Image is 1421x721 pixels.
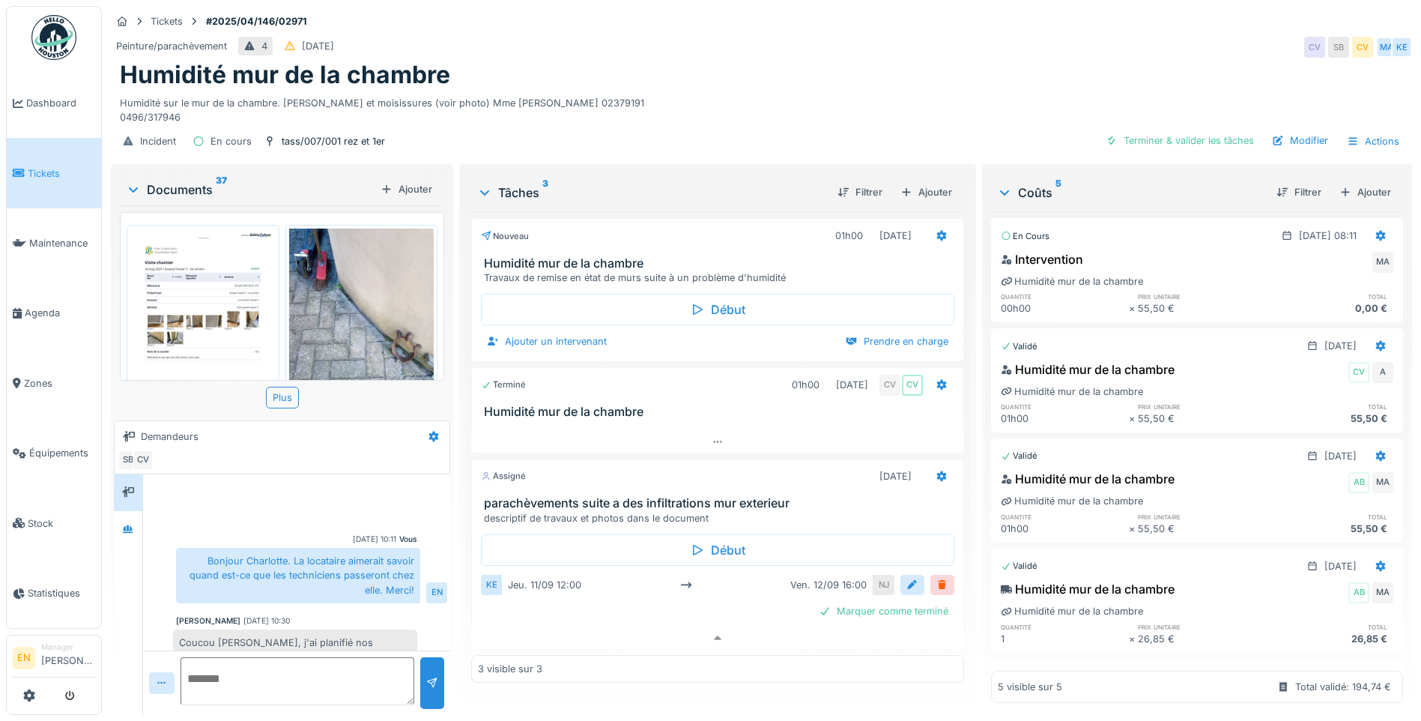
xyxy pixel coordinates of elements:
div: Total validé: 194,74 € [1295,680,1391,694]
div: Modifier [1266,130,1334,151]
div: [DATE] 10:11 [353,534,396,545]
div: 55,50 € [1138,301,1265,316]
div: [DATE] [1324,559,1357,573]
div: Nouveau [481,230,529,243]
div: MA [1376,37,1397,58]
div: CV [902,375,923,396]
span: Maintenance [29,236,95,250]
div: Filtrer [1270,182,1327,202]
div: MA [1372,582,1393,603]
span: Zones [24,376,95,390]
div: 01h00 [835,229,863,243]
div: Demandeurs [141,429,199,444]
a: EN Manager[PERSON_NAME] [13,642,95,678]
li: EN [13,647,35,669]
h6: quantité [1001,402,1128,411]
div: MA [1372,252,1393,273]
a: Zones [7,349,101,418]
div: SB [1328,37,1349,58]
div: Terminer & valider les tâches [1100,130,1260,151]
div: Incident [140,134,176,148]
h1: Humidité mur de la chambre [120,61,450,89]
img: Badge_color-CXgf-gQk.svg [31,15,76,60]
div: NJ [873,575,894,595]
div: 55,50 € [1138,411,1265,426]
div: × [1129,411,1139,426]
div: Documents [126,181,375,199]
h3: Humidité mur de la chambre [484,405,957,419]
div: AB [1348,472,1369,493]
a: Statistiques [7,558,101,628]
div: jeu. 11/09 12:00 ven. 12/09 16:00 [502,575,873,595]
div: Humidité mur de la chambre [1001,580,1175,598]
a: Agenda [7,278,101,348]
div: Validé [1001,340,1037,353]
div: Prendre en charge [840,331,954,352]
div: 01h00 [1001,411,1128,426]
div: descriptif de travaux et photos dans le document [484,511,957,525]
div: × [1129,632,1139,646]
a: Équipements [7,418,101,488]
div: CV [1348,362,1369,383]
h6: prix unitaire [1138,622,1265,632]
div: × [1129,522,1139,536]
div: AB [1348,582,1369,603]
div: 26,85 € [1138,632,1265,646]
div: Bonjour Charlotte. La locataire aimerait savoir quand est-ce que les techniciens passeront chez e... [176,548,420,603]
div: Humidité mur de la chambre [1001,384,1143,399]
div: Coûts [997,184,1264,202]
div: CV [879,375,900,396]
div: Ajouter [375,179,438,199]
div: tass/007/001 rez et 1er [282,134,385,148]
div: Travaux de remise en état de murs suite à un problème d'humidité [484,271,957,285]
h6: prix unitaire [1138,292,1265,301]
div: Ajouter [894,182,958,202]
h6: total [1266,402,1393,411]
div: Humidité mur de la chambre [1001,274,1143,289]
div: EN [426,582,447,603]
div: Peinture/parachèvement [116,39,227,53]
div: 0,00 € [1266,301,1393,316]
div: 01h00 [1001,522,1128,536]
div: Intervention [1001,250,1083,268]
h6: prix unitaire [1138,512,1265,522]
div: Humidité mur de la chambre [1001,494,1143,508]
div: Vous [399,534,417,545]
div: Début [481,534,954,566]
div: [DATE] 10:30 [243,615,290,627]
div: 00h00 [1001,301,1128,316]
h6: quantité [1001,292,1128,301]
div: 01h00 [792,378,819,392]
sup: 5 [1055,184,1061,202]
div: [DATE] [836,378,868,392]
div: Manager [41,642,95,653]
div: 55,50 € [1266,522,1393,536]
span: Tickets [28,166,95,181]
div: Tâches [477,184,825,202]
div: Filtrer [831,182,888,202]
div: [DATE] [302,39,334,53]
div: × [1129,301,1139,316]
div: [DATE] [1324,339,1357,353]
div: [DATE] [879,469,912,483]
div: Humidité mur de la chambre [1001,604,1143,618]
div: Tickets [151,14,183,28]
span: Dashboard [26,96,95,110]
div: 26,85 € [1266,632,1393,646]
li: [PERSON_NAME] [41,642,95,674]
span: Stock [28,516,95,531]
div: CV [1352,37,1373,58]
div: [DATE] 10:21 [1299,669,1357,684]
div: Ajouter [1333,182,1397,202]
sup: 3 [542,184,548,202]
a: Dashboard [7,68,101,138]
div: 3 visible sur 3 [478,662,542,676]
h3: Humidité mur de la chambre [484,256,957,271]
span: Équipements [29,446,95,460]
div: Coucou [PERSON_NAME], j'ai planifié nos intervenants, ensuite si tu veux bien communiquer les dat... [173,630,417,685]
div: 55,50 € [1138,522,1265,536]
a: Tickets [7,138,101,208]
div: CV [1304,37,1325,58]
h6: total [1266,292,1393,301]
h6: quantité [1001,622,1128,632]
